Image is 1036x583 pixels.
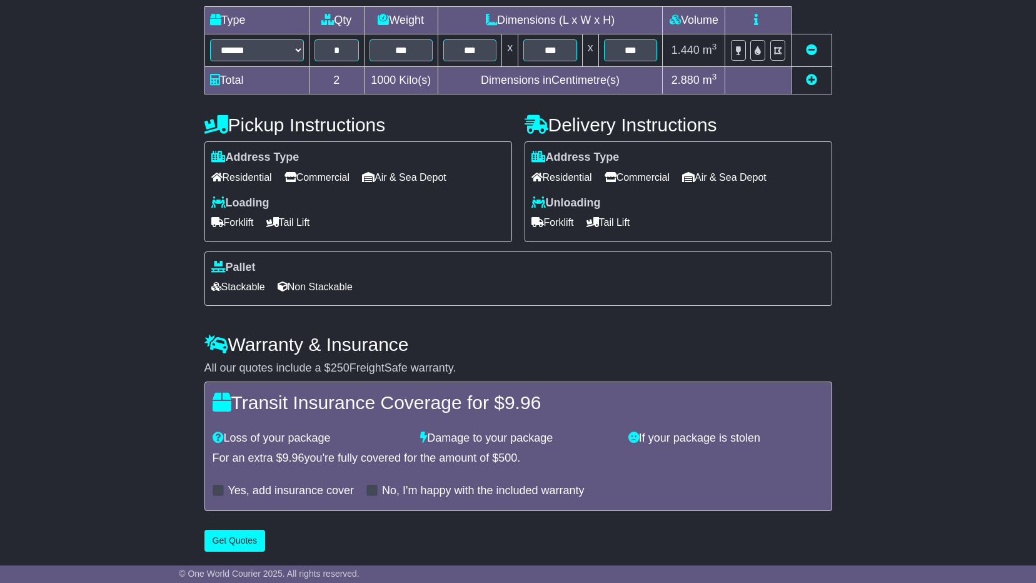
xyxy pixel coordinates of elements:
[309,7,364,34] td: Qty
[362,168,446,187] span: Air & Sea Depot
[278,277,353,297] span: Non Stackable
[364,67,438,94] td: Kilo(s)
[806,74,817,86] a: Add new item
[266,213,310,232] span: Tail Lift
[682,168,767,187] span: Air & Sea Depot
[703,74,717,86] span: m
[204,362,832,375] div: All our quotes include a $ FreightSafe warranty.
[211,196,269,210] label: Loading
[505,392,541,413] span: 9.96
[586,213,630,232] span: Tail Lift
[204,7,309,34] td: Type
[371,74,396,86] span: 1000
[211,168,272,187] span: Residential
[364,7,438,34] td: Weight
[211,213,254,232] span: Forklift
[438,7,663,34] td: Dimensions (L x W x H)
[531,151,620,165] label: Address Type
[211,277,265,297] span: Stackable
[502,34,518,67] td: x
[438,67,663,94] td: Dimensions in Centimetre(s)
[309,67,364,94] td: 2
[671,44,700,56] span: 1.440
[531,168,592,187] span: Residential
[213,392,824,413] h4: Transit Insurance Coverage for $
[179,569,360,579] span: © One World Courier 2025. All rights reserved.
[228,484,354,498] label: Yes, add insurance cover
[204,114,512,135] h4: Pickup Instructions
[531,213,574,232] span: Forklift
[211,261,256,275] label: Pallet
[382,484,585,498] label: No, I'm happy with the included warranty
[204,67,309,94] td: Total
[414,432,622,445] div: Damage to your package
[712,42,717,51] sup: 3
[605,168,670,187] span: Commercial
[213,452,824,465] div: For an extra $ you're fully covered for the amount of $ .
[331,362,350,374] span: 250
[204,334,832,355] h4: Warranty & Insurance
[671,74,700,86] span: 2.880
[712,72,717,81] sup: 3
[806,44,817,56] a: Remove this item
[525,114,832,135] h4: Delivery Instructions
[206,432,415,445] div: Loss of your package
[582,34,598,67] td: x
[283,452,304,464] span: 9.96
[284,168,350,187] span: Commercial
[204,530,266,552] button: Get Quotes
[703,44,717,56] span: m
[622,432,830,445] div: If your package is stolen
[531,196,601,210] label: Unloading
[211,151,299,165] label: Address Type
[498,452,517,464] span: 500
[663,7,725,34] td: Volume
